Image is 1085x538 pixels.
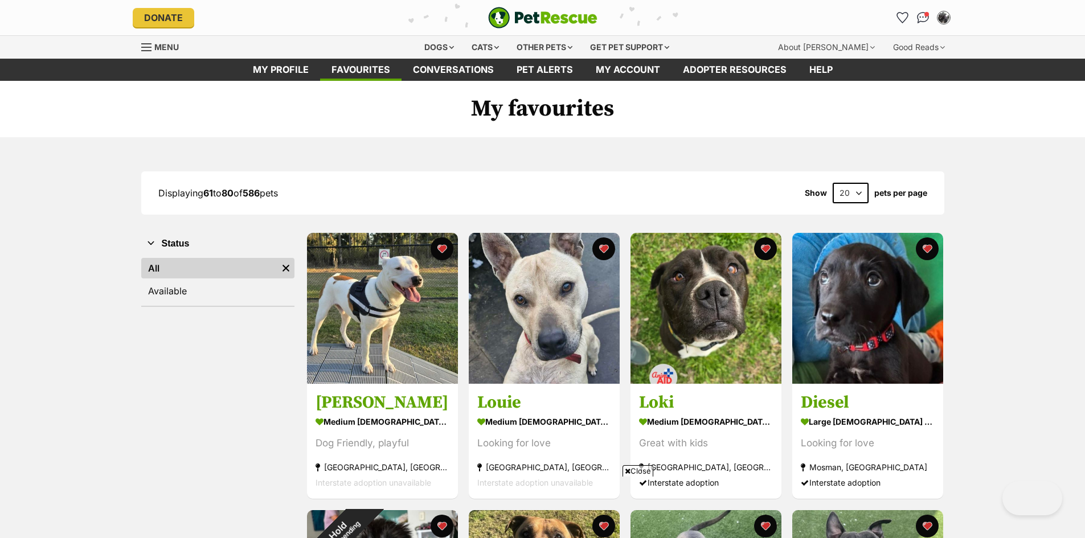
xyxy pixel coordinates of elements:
[477,414,611,430] div: medium [DEMOGRAPHIC_DATA] Dog
[916,515,939,537] button: favourite
[798,59,844,81] a: Help
[222,187,234,199] strong: 80
[801,436,935,451] div: Looking for love
[316,460,449,475] div: [GEOGRAPHIC_DATA], [GEOGRAPHIC_DATA]
[770,36,883,59] div: About [PERSON_NAME]
[488,7,597,28] img: logo-e224e6f780fb5917bec1dbf3a21bbac754714ae5b6737aabdf751b685950b380.svg
[469,384,620,499] a: Louie medium [DEMOGRAPHIC_DATA] Dog Looking for love [GEOGRAPHIC_DATA], [GEOGRAPHIC_DATA] Interst...
[630,233,781,384] img: Loki
[1002,481,1062,515] iframe: Help Scout Beacon - Open
[639,460,773,475] div: [GEOGRAPHIC_DATA], [GEOGRAPHIC_DATA]
[141,236,294,251] button: Status
[801,414,935,430] div: large [DEMOGRAPHIC_DATA] Dog
[582,36,677,59] div: Get pet support
[885,36,953,59] div: Good Reads
[316,414,449,430] div: medium [DEMOGRAPHIC_DATA] Dog
[431,237,453,260] button: favourite
[243,187,260,199] strong: 586
[320,59,402,81] a: Favourites
[935,9,953,27] button: My account
[307,233,458,384] img: Sven
[267,481,819,532] iframe: Advertisement
[141,258,277,278] a: All
[316,436,449,451] div: Dog Friendly, playful
[672,59,798,81] a: Adopter resources
[792,384,943,499] a: Diesel large [DEMOGRAPHIC_DATA] Dog Looking for love Mosman, [GEOGRAPHIC_DATA] Interstate adoptio...
[469,233,620,384] img: Louie
[277,258,294,278] a: Remove filter
[894,9,953,27] ul: Account quick links
[158,187,278,199] span: Displaying to of pets
[592,237,615,260] button: favourite
[316,392,449,414] h3: [PERSON_NAME]
[623,465,653,477] span: Close
[477,392,611,414] h3: Louie
[505,59,584,81] a: Pet alerts
[801,475,935,491] div: Interstate adoption
[203,187,213,199] strong: 61
[639,392,773,414] h3: Loki
[141,256,294,306] div: Status
[416,36,462,59] div: Dogs
[801,460,935,475] div: Mosman, [GEOGRAPHIC_DATA]
[938,12,949,23] img: Kate Stockwell profile pic
[141,281,294,301] a: Available
[464,36,507,59] div: Cats
[639,436,773,451] div: Great with kids
[894,9,912,27] a: Favourites
[154,42,179,52] span: Menu
[133,8,194,27] a: Donate
[141,36,187,56] a: Menu
[477,436,611,451] div: Looking for love
[584,59,672,81] a: My account
[307,384,458,499] a: [PERSON_NAME] medium [DEMOGRAPHIC_DATA] Dog Dog Friendly, playful [GEOGRAPHIC_DATA], [GEOGRAPHIC_...
[917,12,929,23] img: chat-41dd97257d64d25036548639549fe6c8038ab92f7586957e7f3b1b290dea8141.svg
[630,384,781,499] a: Loki medium [DEMOGRAPHIC_DATA] Dog Great with kids [GEOGRAPHIC_DATA], [GEOGRAPHIC_DATA] Interstat...
[639,414,773,430] div: medium [DEMOGRAPHIC_DATA] Dog
[792,233,943,384] img: Diesel
[874,188,927,198] label: pets per page
[488,7,597,28] a: PetRescue
[805,188,827,198] span: Show
[801,392,935,414] h3: Diesel
[509,36,580,59] div: Other pets
[754,237,777,260] button: favourite
[914,9,932,27] a: Conversations
[916,237,939,260] button: favourite
[477,460,611,475] div: [GEOGRAPHIC_DATA], [GEOGRAPHIC_DATA]
[241,59,320,81] a: My profile
[402,59,505,81] a: conversations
